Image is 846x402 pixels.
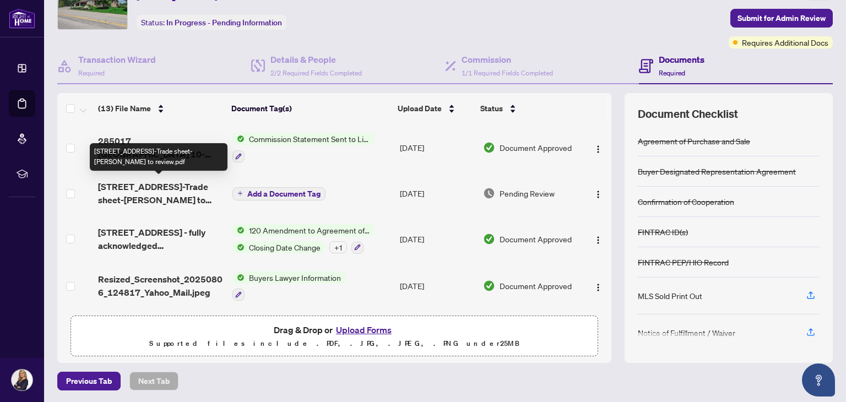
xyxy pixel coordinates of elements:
span: Buyers Lawyer Information [245,271,345,284]
button: Add a Document Tag [232,186,326,200]
img: Status Icon [232,241,245,253]
button: Status Icon120 Amendment to Agreement of Purchase and SaleStatus IconClosing Date Change+1 [232,224,375,254]
span: Pending Review [500,187,555,199]
h4: Transaction Wizard [78,53,156,66]
div: Buyer Designated Representation Agreement [638,165,796,177]
th: Document Tag(s) [227,93,394,124]
button: Status IconCommission Statement Sent to Listing Brokerage [232,133,375,162]
button: Upload Forms [333,323,395,337]
td: [DATE] [395,309,479,357]
button: Logo [589,184,607,202]
span: plus [237,191,243,196]
button: Logo [589,139,607,156]
span: Status [480,102,503,115]
img: Document Status [483,233,495,245]
span: Resized_Screenshot_20250806_124817_Yahoo_Mail.jpeg [98,273,223,299]
span: (13) File Name [98,102,151,115]
img: Status Icon [232,271,245,284]
div: Agreement of Purchase and Sale [638,135,750,147]
span: Document Approved [500,280,572,292]
div: FINTRAC PEP/HIO Record [638,256,729,268]
th: (13) File Name [94,93,227,124]
div: MLS Sold Print Out [638,290,702,302]
span: Required [659,69,685,77]
img: Document Status [483,187,495,199]
img: logo [9,8,35,29]
span: Closing Date Change [245,241,325,253]
img: Logo [594,190,603,199]
div: Status: [137,15,286,30]
button: Logo [589,277,607,295]
span: [STREET_ADDRESS]-Trade sheet-[PERSON_NAME] to review.pdf [98,180,223,207]
th: Upload Date [393,93,475,124]
span: 2/2 Required Fields Completed [270,69,362,77]
td: [DATE] [395,124,479,171]
img: Profile Icon [12,370,32,390]
span: Document Checklist [638,106,738,122]
span: 285017 [GEOGRAPHIC_DATA] 10-CS.pdf [98,134,223,161]
button: Submit for Admin Review [730,9,833,28]
div: Confirmation of Cooperation [638,195,734,208]
div: [STREET_ADDRESS]-Trade sheet-[PERSON_NAME] to review.pdf [90,143,227,171]
button: Logo [589,230,607,248]
span: 1/1 Required Fields Completed [462,69,553,77]
span: Required [78,69,105,77]
img: Logo [594,145,603,154]
span: Document Approved [500,233,572,245]
h4: Details & People [270,53,362,66]
span: Upload Date [398,102,442,115]
span: Drag & Drop or [274,323,395,337]
span: In Progress - Pending Information [166,18,282,28]
td: [DATE] [395,263,479,310]
div: + 1 [329,241,347,253]
img: Document Status [483,142,495,154]
th: Status [476,93,579,124]
span: [STREET_ADDRESS] - fully acknowledged amendment.pdf [98,226,223,252]
td: [DATE] [395,215,479,263]
span: Requires Additional Docs [742,36,828,48]
span: Drag & Drop orUpload FormsSupported files include .PDF, .JPG, .JPEG, .PNG under25MB [71,316,598,357]
button: Previous Tab [57,372,121,390]
img: Logo [594,283,603,292]
p: Supported files include .PDF, .JPG, .JPEG, .PNG under 25 MB [78,337,591,350]
button: Next Tab [129,372,178,390]
button: Add a Document Tag [232,187,326,200]
button: Open asap [802,363,835,396]
td: [DATE] [395,171,479,215]
span: Submit for Admin Review [737,9,826,27]
img: Logo [594,236,603,245]
span: Add a Document Tag [247,190,321,198]
span: Document Approved [500,142,572,154]
div: Notice of Fulfillment / Waiver [638,327,735,339]
span: Previous Tab [66,372,112,390]
h4: Documents [659,53,704,66]
div: FINTRAC ID(s) [638,226,688,238]
span: Commission Statement Sent to Listing Brokerage [245,133,375,145]
img: Status Icon [232,224,245,236]
span: 120 Amendment to Agreement of Purchase and Sale [245,224,375,236]
img: Document Status [483,280,495,292]
h4: Commission [462,53,553,66]
button: Status IconBuyers Lawyer Information [232,271,345,301]
img: Status Icon [232,133,245,145]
